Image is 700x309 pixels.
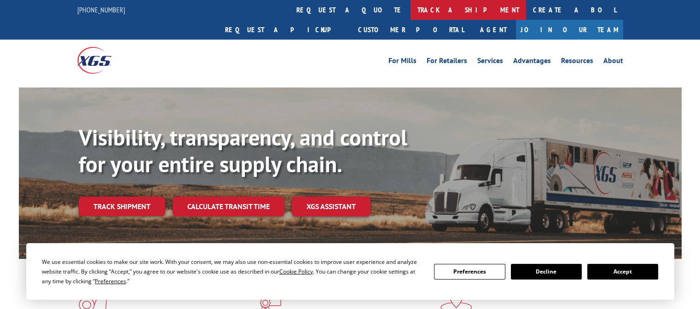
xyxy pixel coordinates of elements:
span: Cookie Policy [279,268,313,275]
a: Resources [561,57,593,67]
a: About [603,57,623,67]
a: Track shipment [79,197,165,216]
a: Customer Portal [351,20,471,40]
a: [PHONE_NUMBER] [77,5,125,14]
a: Advantages [513,57,551,67]
div: We use essential cookies to make our site work. With your consent, we may also use non-essential ... [42,257,423,286]
b: Visibility, transparency, and control for your entire supply chain. [79,123,407,178]
a: Calculate transit time [173,197,284,216]
a: For Retailers [427,57,467,67]
a: Services [477,57,503,67]
a: Join Our Team [516,20,623,40]
a: Agent [471,20,516,40]
button: Preferences [434,264,505,280]
a: For Mills [388,57,417,67]
a: XGS ASSISTANT [292,197,370,216]
span: Preferences [95,277,126,285]
a: Request a pickup [218,20,351,40]
button: Decline [511,264,582,280]
button: Accept [587,264,658,280]
div: Cookie Consent Prompt [26,243,674,300]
